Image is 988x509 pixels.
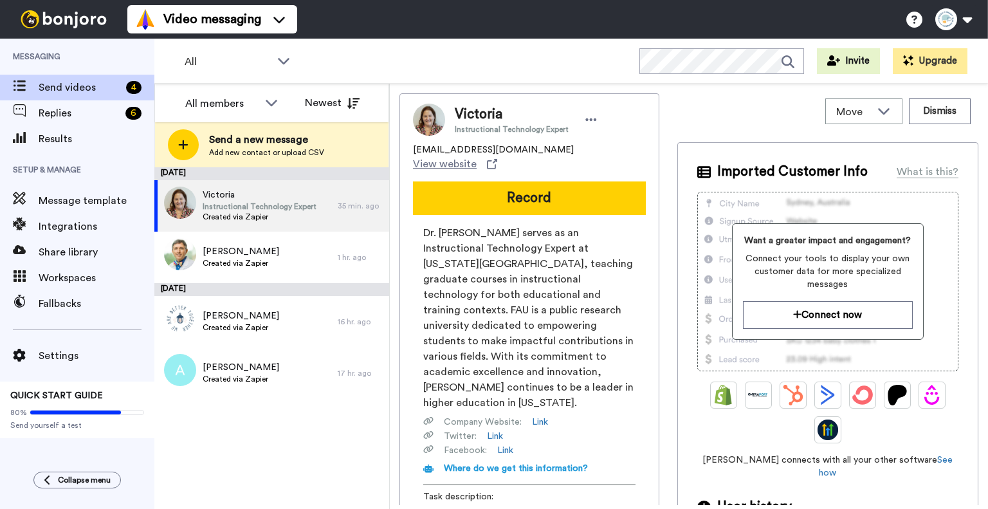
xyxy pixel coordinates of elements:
[125,107,142,120] div: 6
[203,245,279,258] span: [PERSON_NAME]
[444,444,487,457] span: Facebook :
[423,490,513,503] span: Task description :
[126,81,142,94] div: 4
[817,48,880,74] button: Invite
[743,252,913,291] span: Connect your tools to display your own customer data for more specialized messages
[203,189,316,201] span: Victoria
[135,9,156,30] img: vm-color.svg
[852,385,873,405] img: ConvertKit
[423,225,636,411] span: Dr. [PERSON_NAME] serves as an Instructional Technology Expert at [US_STATE][GEOGRAPHIC_DATA], te...
[185,96,259,111] div: All members
[455,124,569,134] span: Instructional Technology Expert
[444,464,588,473] span: Where do we get this information?
[164,354,196,386] img: a.png
[163,10,261,28] span: Video messaging
[338,252,383,263] div: 1 hr. ago
[413,181,646,215] button: Record
[203,361,279,374] span: [PERSON_NAME]
[713,385,734,405] img: Shopify
[717,162,868,181] span: Imported Customer Info
[338,317,383,327] div: 16 hr. ago
[743,301,913,329] button: Connect now
[33,472,121,488] button: Collapse menu
[39,348,154,364] span: Settings
[203,374,279,384] span: Created via Zapier
[818,420,838,440] img: GoHighLevel
[39,270,154,286] span: Workspaces
[154,167,389,180] div: [DATE]
[413,156,477,172] span: View website
[893,48,967,74] button: Upgrade
[697,454,958,479] span: [PERSON_NAME] connects with all your other software
[39,106,120,121] span: Replies
[39,80,121,95] span: Send videos
[413,104,445,136] img: Image of Victoria
[897,164,958,180] div: What is this?
[203,310,279,322] span: [PERSON_NAME]
[413,143,574,156] span: [EMAIL_ADDRESS][DOMAIN_NAME]
[497,444,513,457] a: Link
[203,212,316,222] span: Created via Zapier
[338,201,383,211] div: 35 min. ago
[39,245,154,260] span: Share library
[818,385,838,405] img: ActiveCampaign
[164,302,196,335] img: 4805d3fa-0348-49e3-b3e3-ef3dec573d75.png
[10,407,27,418] span: 80%
[922,385,942,405] img: Drip
[10,420,144,430] span: Send yourself a test
[39,193,154,208] span: Message template
[455,105,569,124] span: Victoria
[203,201,316,212] span: Instructional Technology Expert
[15,10,112,28] img: bj-logo-header-white.svg
[10,391,103,400] span: QUICK START GUIDE
[444,430,477,443] span: Twitter :
[295,90,369,116] button: Newest
[413,156,497,172] a: View website
[39,296,154,311] span: Fallbacks
[185,54,271,69] span: All
[743,234,913,247] span: Want a greater impact and engagement?
[164,187,196,219] img: b87f2246-7834-438a-b17a-22bdd237edf7.jpg
[164,238,196,270] img: 6626c0d3-f5c2-4207-8cb2-4a9fbf354487.jpg
[203,322,279,333] span: Created via Zapier
[487,430,503,443] a: Link
[444,416,522,429] span: Company Website :
[203,258,279,268] span: Created via Zapier
[909,98,971,124] button: Dismiss
[783,385,803,405] img: Hubspot
[748,385,769,405] img: Ontraport
[209,132,324,147] span: Send a new message
[887,385,908,405] img: Patreon
[209,147,324,158] span: Add new contact or upload CSV
[836,104,871,120] span: Move
[58,475,111,485] span: Collapse menu
[39,131,154,147] span: Results
[39,219,154,234] span: Integrations
[154,283,389,296] div: [DATE]
[338,368,383,378] div: 17 hr. ago
[532,416,548,429] a: Link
